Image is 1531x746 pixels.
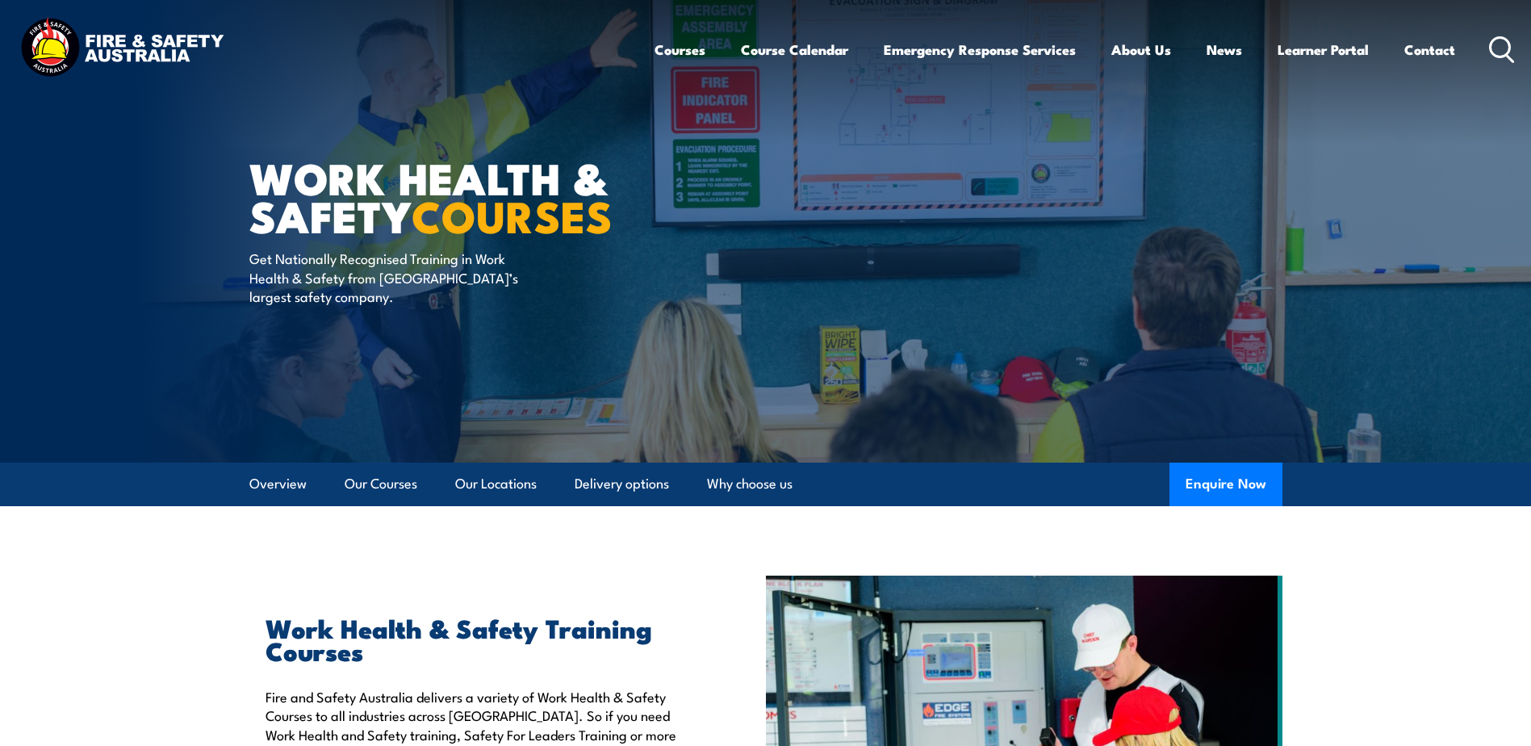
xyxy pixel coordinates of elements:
a: Overview [249,463,307,505]
a: Emergency Response Services [884,28,1076,71]
a: Contact [1404,28,1455,71]
p: Get Nationally Recognised Training in Work Health & Safety from [GEOGRAPHIC_DATA]’s largest safet... [249,249,544,305]
a: Our Courses [345,463,417,505]
a: News [1207,28,1242,71]
a: About Us [1111,28,1171,71]
button: Enquire Now [1169,463,1282,506]
a: Delivery options [575,463,669,505]
a: Learner Portal [1278,28,1369,71]
h1: Work Health & Safety [249,158,648,233]
a: Courses [655,28,705,71]
a: Why choose us [707,463,793,505]
a: Our Locations [455,463,537,505]
strong: COURSES [412,181,613,248]
a: Course Calendar [741,28,848,71]
h2: Work Health & Safety Training Courses [266,616,692,661]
